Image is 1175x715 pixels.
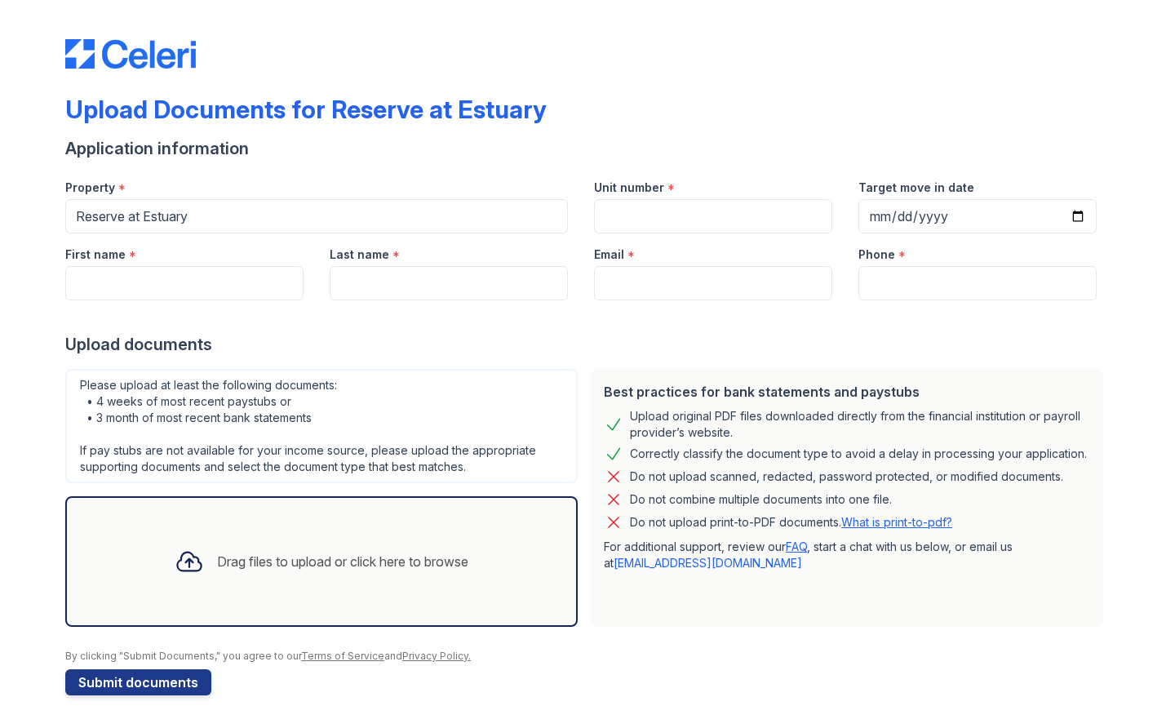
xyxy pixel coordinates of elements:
label: Last name [330,246,389,263]
label: Target move in date [858,180,974,196]
label: Phone [858,246,895,263]
button: Submit documents [65,669,211,695]
div: Please upload at least the following documents: • 4 weeks of most recent paystubs or • 3 month of... [65,369,578,483]
label: Property [65,180,115,196]
div: Upload Documents for Reserve at Estuary [65,95,547,124]
div: Drag files to upload or click here to browse [217,552,468,571]
a: Terms of Service [301,650,384,662]
p: Do not upload print-to-PDF documents. [630,514,952,531]
p: For additional support, review our , start a chat with us below, or email us at [604,539,1090,571]
a: What is print-to-pdf? [841,515,952,529]
div: Do not upload scanned, redacted, password protected, or modified documents. [630,467,1063,486]
div: Upload documents [65,333,1110,356]
label: First name [65,246,126,263]
a: FAQ [786,540,807,553]
div: Application information [65,137,1110,160]
div: Correctly classify the document type to avoid a delay in processing your application. [630,444,1087,464]
div: Best practices for bank statements and paystubs [604,382,1090,402]
label: Unit number [594,180,664,196]
a: [EMAIL_ADDRESS][DOMAIN_NAME] [614,556,802,570]
a: Privacy Policy. [402,650,471,662]
div: Do not combine multiple documents into one file. [630,490,892,509]
label: Email [594,246,624,263]
img: CE_Logo_Blue-a8612792a0a2168367f1c8372b55b34899dd931a85d93a1a3d3e32e68fde9ad4.png [65,39,196,69]
div: By clicking "Submit Documents," you agree to our and [65,650,1110,663]
div: Upload original PDF files downloaded directly from the financial institution or payroll provider’... [630,408,1090,441]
